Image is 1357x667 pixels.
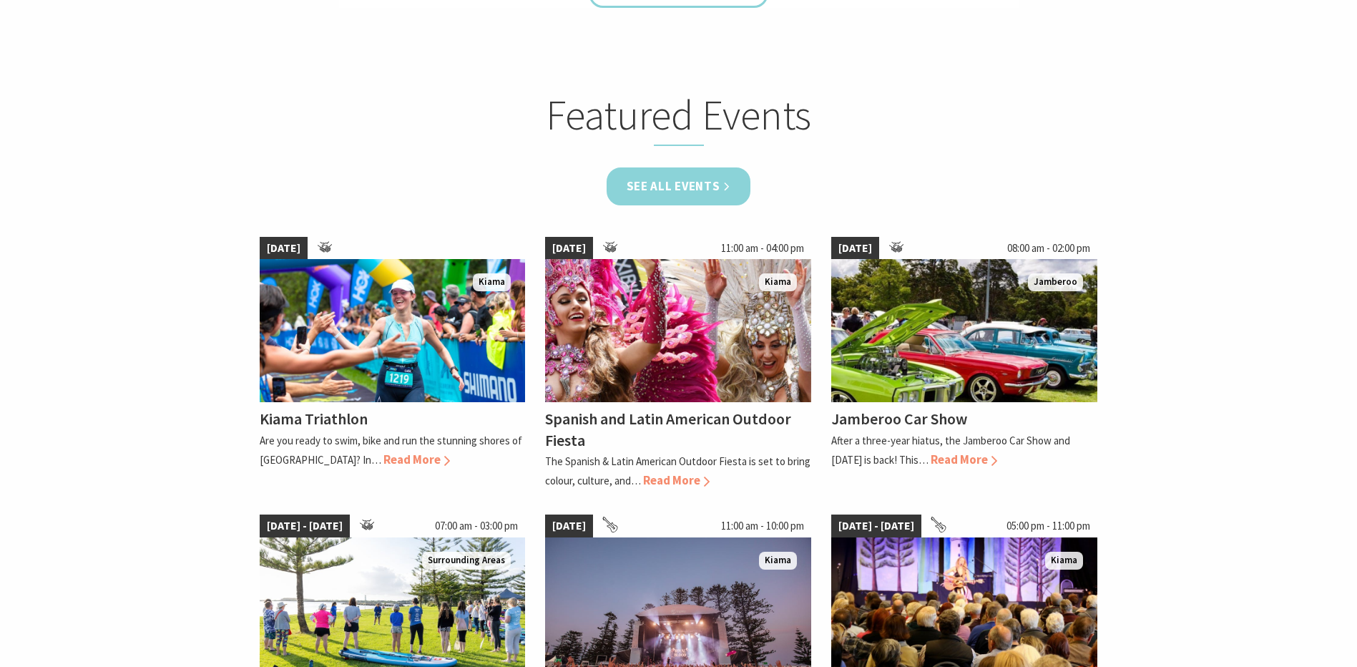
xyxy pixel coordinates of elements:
[398,90,959,146] h2: Featured Events
[831,237,879,260] span: [DATE]
[428,515,525,537] span: 07:00 am - 03:00 pm
[643,472,710,488] span: Read More
[831,409,967,429] h4: Jamberoo Car Show
[383,452,450,467] span: Read More
[1028,273,1083,291] span: Jamberoo
[545,515,593,537] span: [DATE]
[831,434,1070,467] p: After a three-year hiatus, the Jamberoo Car Show and [DATE] is back! This…
[473,273,511,291] span: Kiama
[260,237,308,260] span: [DATE]
[607,167,751,205] a: See all Events
[545,454,810,487] p: The Spanish & Latin American Outdoor Fiesta is set to bring colour, culture, and…
[545,237,811,490] a: [DATE] 11:00 am - 04:00 pm Dancers in jewelled pink and silver costumes with feathers, holding th...
[714,237,811,260] span: 11:00 am - 04:00 pm
[759,273,797,291] span: Kiama
[545,259,811,402] img: Dancers in jewelled pink and silver costumes with feathers, holding their hands up while smiling
[831,259,1097,402] img: Jamberoo Car Show
[260,515,350,537] span: [DATE] - [DATE]
[545,409,791,449] h4: Spanish and Latin American Outdoor Fiesta
[831,515,921,537] span: [DATE] - [DATE]
[260,434,522,467] p: Are you ready to swim, bike and run the stunning shores of [GEOGRAPHIC_DATA]? In…
[931,452,997,467] span: Read More
[260,409,368,429] h4: Kiama Triathlon
[1000,237,1097,260] span: 08:00 am - 02:00 pm
[999,515,1097,537] span: 05:00 pm - 11:00 pm
[831,237,1097,490] a: [DATE] 08:00 am - 02:00 pm Jamberoo Car Show Jamberoo Jamberoo Car Show After a three-year hiatus...
[714,515,811,537] span: 11:00 am - 10:00 pm
[1045,552,1083,570] span: Kiama
[759,552,797,570] span: Kiama
[260,259,526,402] img: kiamatriathlon
[260,237,526,490] a: [DATE] kiamatriathlon Kiama Kiama Triathlon Are you ready to swim, bike and run the stunning shor...
[422,552,511,570] span: Surrounding Areas
[545,237,593,260] span: [DATE]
